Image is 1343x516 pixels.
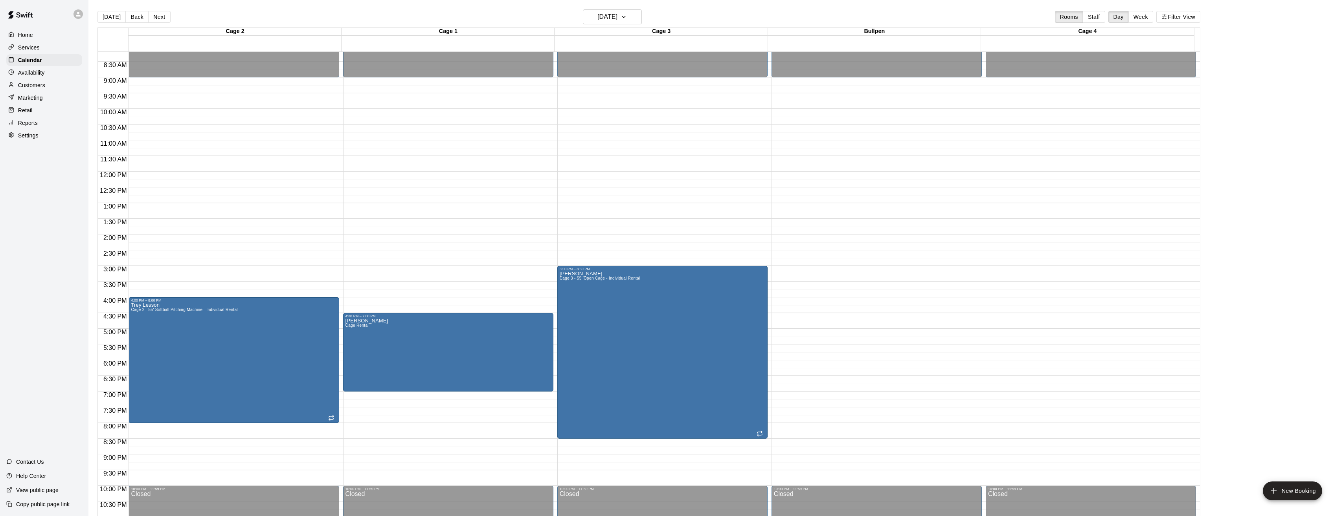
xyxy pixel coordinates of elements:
a: Settings [6,130,82,141]
a: Retail [6,104,82,116]
div: Cage 3 [555,28,768,35]
span: 10:30 PM [98,501,129,508]
span: 9:30 PM [101,470,129,477]
a: Availability [6,67,82,79]
button: Back [125,11,149,23]
span: Cage 3 - 55' Open Cage - Individual Rental [560,276,640,280]
a: Customers [6,79,82,91]
span: 3:00 PM [101,266,129,273]
h6: [DATE] [597,11,617,22]
button: Week [1128,11,1153,23]
p: Settings [18,132,39,139]
span: 6:00 PM [101,360,129,367]
div: Cage 2 [129,28,342,35]
a: Services [6,42,82,53]
span: 8:00 PM [101,423,129,430]
a: Calendar [6,54,82,66]
p: Services [18,44,40,51]
div: 4:30 PM – 7:00 PM: Courtney Clark [343,313,553,392]
span: 5:00 PM [101,329,129,335]
div: 3:00 PM – 8:30 PM: Rachel Lesson [557,266,768,439]
button: [DATE] [97,11,126,23]
button: Day [1108,11,1129,23]
span: 1:30 PM [101,219,129,225]
p: Customers [18,81,45,89]
span: 8:30 AM [102,62,129,68]
p: Copy public page link [16,500,70,508]
span: Recurring event [757,430,763,437]
span: Recurring event [328,415,334,421]
span: 4:00 PM [101,297,129,304]
p: Help Center [16,472,46,480]
span: 8:30 PM [101,439,129,445]
button: [DATE] [583,9,642,24]
p: Availability [18,69,45,77]
p: Retail [18,106,33,114]
span: 7:30 PM [101,407,129,414]
div: 10:00 PM – 11:59 PM [560,487,765,491]
span: 1:00 PM [101,203,129,210]
div: 4:00 PM – 8:00 PM [131,298,336,302]
span: 9:30 AM [102,93,129,100]
p: Marketing [18,94,43,102]
div: Bullpen [768,28,981,35]
span: 3:30 PM [101,282,129,288]
p: View public page [16,486,59,494]
button: Staff [1083,11,1105,23]
span: 5:30 PM [101,344,129,351]
button: Next [148,11,170,23]
span: 11:30 AM [98,156,129,163]
div: 3:00 PM – 8:30 PM [560,267,765,271]
a: Marketing [6,92,82,104]
button: Rooms [1055,11,1083,23]
span: 12:00 PM [98,172,129,178]
div: 10:00 PM – 11:59 PM [774,487,979,491]
p: Reports [18,119,38,127]
div: 4:30 PM – 7:00 PM [345,314,551,318]
span: 10:30 AM [98,124,129,131]
div: Cage 4 [981,28,1194,35]
span: 9:00 AM [102,77,129,84]
span: 6:30 PM [101,376,129,382]
span: 12:30 PM [98,187,129,194]
span: 9:00 PM [101,454,129,461]
div: 10:00 PM – 11:59 PM [345,487,551,491]
span: Cage Rental [345,323,369,328]
span: 7:00 PM [101,392,129,398]
div: Cage 1 [342,28,555,35]
span: Cage 2 - 55' Softball Pitching Machine - Individual Rental [131,307,237,312]
p: Contact Us [16,458,44,466]
span: 10:00 AM [98,109,129,115]
span: 11:00 AM [98,140,129,147]
span: 2:00 PM [101,234,129,241]
span: 4:30 PM [101,313,129,320]
button: Filter View [1156,11,1200,23]
p: Home [18,31,33,39]
div: 10:00 PM – 11:59 PM [988,487,1194,491]
div: 10:00 PM – 11:59 PM [131,487,336,491]
span: 2:30 PM [101,250,129,257]
div: 4:00 PM – 8:00 PM: Trey Lesson [129,297,339,423]
span: 10:00 PM [98,486,129,492]
a: Home [6,29,82,41]
p: Calendar [18,56,42,64]
a: Reports [6,117,82,129]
